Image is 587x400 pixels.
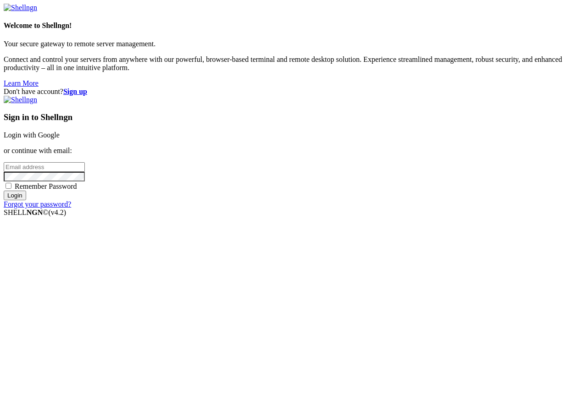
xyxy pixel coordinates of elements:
[49,208,66,216] span: 4.2.0
[15,182,77,190] span: Remember Password
[4,112,583,122] h3: Sign in to Shellngn
[4,40,583,48] p: Your secure gateway to remote server management.
[4,208,66,216] span: SHELL ©
[4,55,583,72] p: Connect and control your servers from anywhere with our powerful, browser-based terminal and remo...
[4,4,37,12] img: Shellngn
[4,96,37,104] img: Shellngn
[4,200,71,208] a: Forgot your password?
[4,88,583,96] div: Don't have account?
[4,79,39,87] a: Learn More
[4,191,26,200] input: Login
[4,147,583,155] p: or continue with email:
[4,22,583,30] h4: Welcome to Shellngn!
[63,88,87,95] a: Sign up
[27,208,43,216] b: NGN
[6,183,11,189] input: Remember Password
[4,131,60,139] a: Login with Google
[4,162,85,172] input: Email address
